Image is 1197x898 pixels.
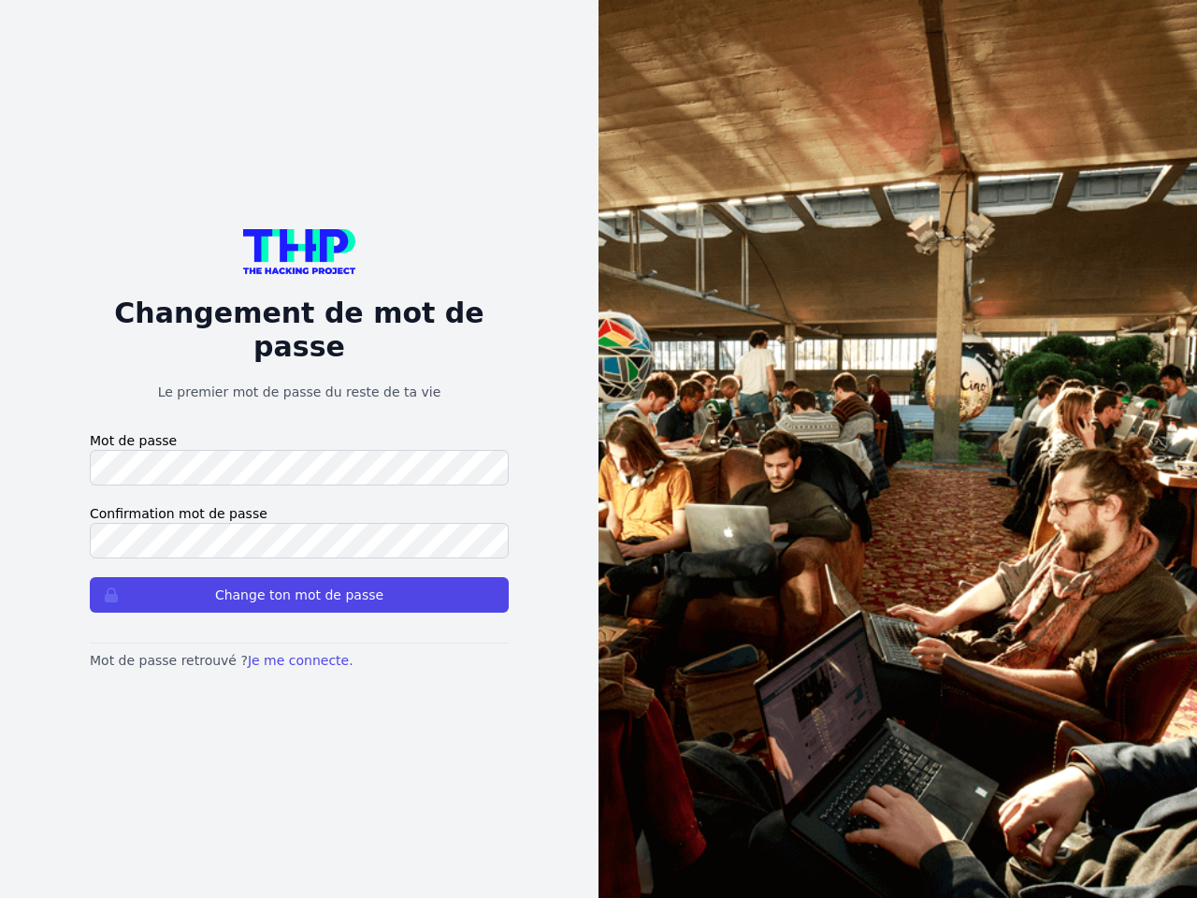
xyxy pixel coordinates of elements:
button: Change ton mot de passe [90,577,509,613]
p: Mot de passe retrouvé ? [90,651,509,670]
label: Confirmation mot de passe [90,504,509,523]
a: Je me connecte. [248,653,353,668]
label: Mot de passe [90,431,509,450]
p: Le premier mot de passe du reste de ta vie [90,383,509,401]
h2: Changement de mot de passe [90,297,509,364]
img: logo [243,229,355,274]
